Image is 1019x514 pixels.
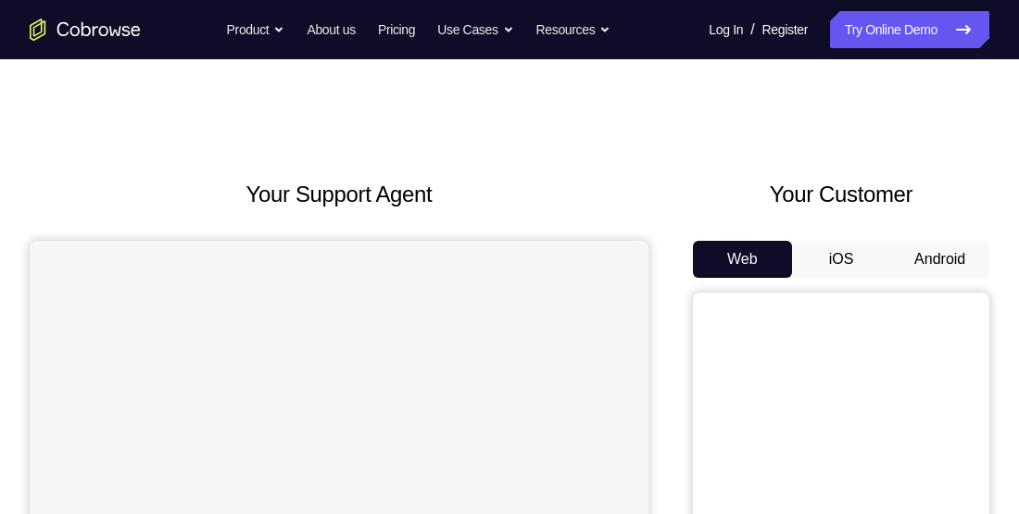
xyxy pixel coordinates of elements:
[693,178,989,211] h2: Your Customer
[30,19,141,41] a: Go to the home page
[709,11,743,48] a: Log In
[227,11,285,48] button: Product
[762,11,808,48] a: Register
[536,11,611,48] button: Resources
[830,11,989,48] a: Try Online Demo
[307,11,355,48] a: About us
[693,241,792,278] button: Web
[30,178,648,211] h2: Your Support Agent
[378,11,415,48] a: Pricing
[792,241,891,278] button: iOS
[750,19,754,41] span: /
[890,241,989,278] button: Android
[437,11,513,48] button: Use Cases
